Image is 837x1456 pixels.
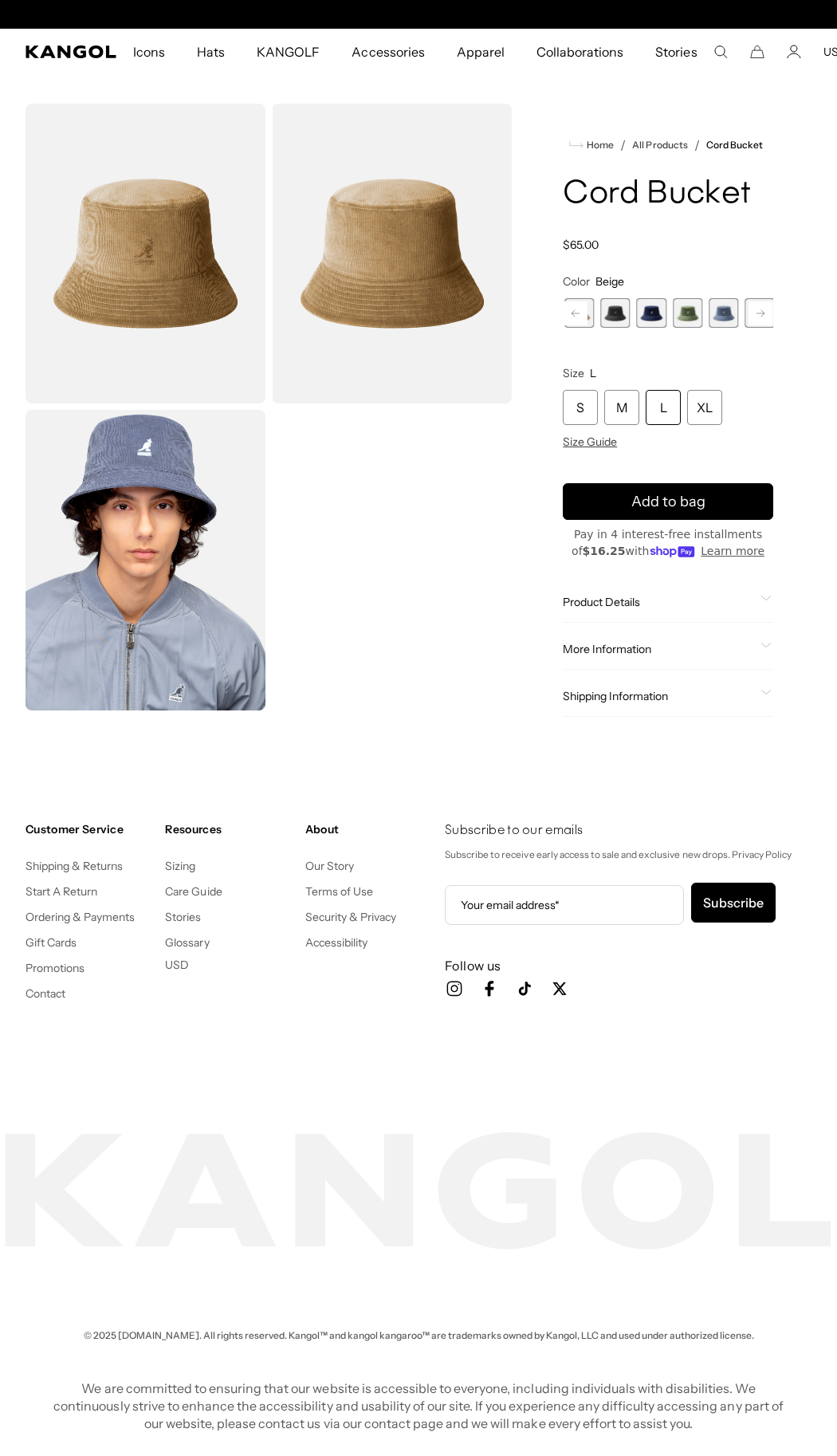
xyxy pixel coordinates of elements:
[305,910,397,924] a: Security & Privacy
[563,595,754,609] span: Product Details
[457,29,505,75] span: Apparel
[563,136,773,155] nav: breadcrumbs
[673,298,702,328] div: 6 of 9
[352,29,424,75] span: Accessories
[706,140,763,151] a: Cord Bucket
[655,29,697,75] span: Stories
[26,104,512,710] product-gallery: Gallery Viewer
[709,298,738,328] label: Denim Blue
[709,298,738,328] div: 7 of 9
[26,884,97,899] a: Start A Return
[165,958,189,972] button: USD
[305,935,367,950] a: Accessibility
[563,274,590,289] span: Color
[26,935,77,950] a: Gift Cards
[564,298,594,328] div: 3 of 9
[445,822,811,840] h4: Subscribe to our emails
[632,140,687,151] a: All Products
[241,29,336,75] a: KANGOLF
[133,29,165,75] span: Icons
[745,298,775,328] label: Nickel
[26,822,152,836] h4: Customer Service
[563,435,617,449] span: Size Guide
[713,45,728,59] summary: Search here
[563,483,773,520] button: Add to bag
[600,298,630,328] label: Black
[441,29,521,75] a: Apparel
[254,8,583,21] slideshow-component: Announcement bar
[637,298,666,328] label: Navy
[181,29,241,75] a: Hats
[750,45,764,59] button: Cart
[595,274,624,289] span: Beige
[688,136,700,155] li: /
[614,136,626,155] li: /
[637,298,666,328] div: 5 of 9
[569,138,614,152] a: Home
[197,29,225,75] span: Hats
[673,298,702,328] label: Olive
[563,177,773,212] h1: Cord Bucket
[305,822,432,836] h4: About
[254,8,583,21] div: Announcement
[445,846,811,864] p: Subscribe to receive early access to sale and exclusive new drops. Privacy Policy
[272,104,512,403] img: color-beige
[600,298,630,328] div: 4 of 9
[165,859,195,873] a: Sizing
[26,410,265,710] img: denim-blue
[563,642,754,656] span: More Information
[336,29,440,75] a: Accessories
[590,366,596,380] span: L
[254,8,583,21] div: 1 of 2
[117,29,181,75] a: Icons
[26,104,265,403] img: color-beige
[445,957,811,974] h3: Follow us
[787,45,801,59] a: Account
[536,29,623,75] span: Collaborations
[26,961,84,975] a: Promotions
[691,883,776,923] button: Subscribe
[687,390,722,425] div: XL
[639,29,713,75] a: Stories
[563,390,598,425] div: S
[563,238,599,252] span: $65.00
[563,366,584,380] span: Size
[26,986,65,1001] a: Contact
[165,935,209,950] a: Glossary
[646,390,681,425] div: L
[305,859,354,873] a: Our Story
[584,140,614,151] span: Home
[49,1379,788,1432] p: We are committed to ensuring that our website is accessible to everyone, including individuals wi...
[521,29,639,75] a: Collaborations
[604,390,639,425] div: M
[26,910,136,924] a: Ordering & Payments
[257,29,320,75] span: KANGOLF
[165,884,222,899] a: Care Guide
[631,491,705,513] span: Add to bag
[305,884,373,899] a: Terms of Use
[563,689,754,703] span: Shipping Information
[564,298,594,328] label: Beige
[26,859,124,873] a: Shipping & Returns
[26,45,117,58] a: Kangol
[745,298,775,328] div: 8 of 9
[165,822,292,836] h4: Resources
[165,910,201,924] a: Stories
